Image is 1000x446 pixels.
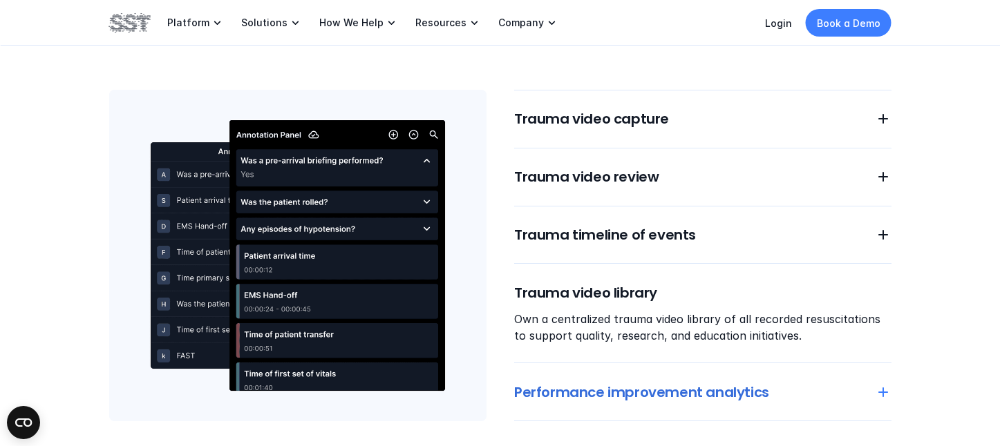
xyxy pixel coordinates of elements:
[514,311,891,344] p: Own a centralized trauma video library of all recorded resuscitations to support quality, researc...
[167,17,209,29] p: Platform
[109,90,487,421] img: trauma metrics from Trauma Black Box
[817,16,880,30] p: Book a Demo
[415,17,466,29] p: Resources
[514,283,891,302] h6: Trauma video library
[109,11,151,35] img: SST logo
[241,17,287,29] p: Solutions
[498,17,544,29] p: Company
[319,17,384,29] p: How We Help
[806,9,891,37] a: Book a Demo
[765,17,792,29] a: Login
[7,406,40,439] button: Open CMP widget
[514,167,858,186] h6: Trauma video review
[514,109,858,128] h6: Trauma video capture
[514,382,858,402] h6: Performance improvement analytics
[514,225,858,244] h6: Trauma timeline of events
